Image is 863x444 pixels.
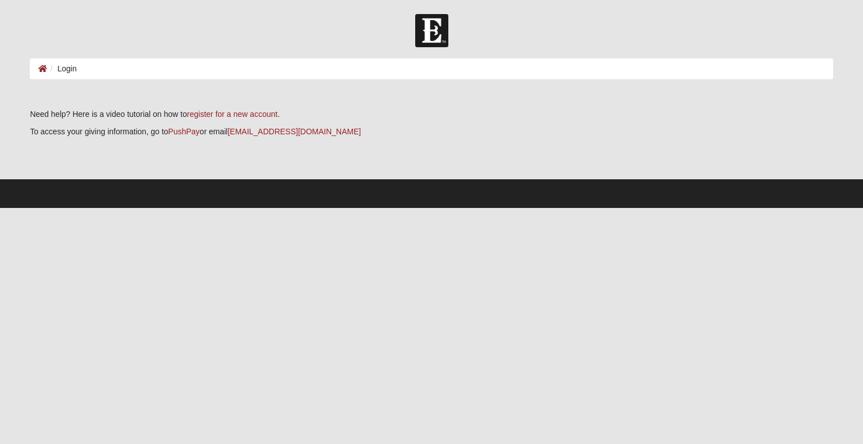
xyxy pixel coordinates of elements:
[168,127,199,136] a: PushPay
[30,108,833,120] p: Need help? Here is a video tutorial on how to .
[228,127,361,136] a: [EMAIL_ADDRESS][DOMAIN_NAME]
[47,63,76,75] li: Login
[30,126,833,138] p: To access your giving information, go to or email
[187,110,278,119] a: register for a new account
[415,14,448,47] img: Church of Eleven22 Logo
